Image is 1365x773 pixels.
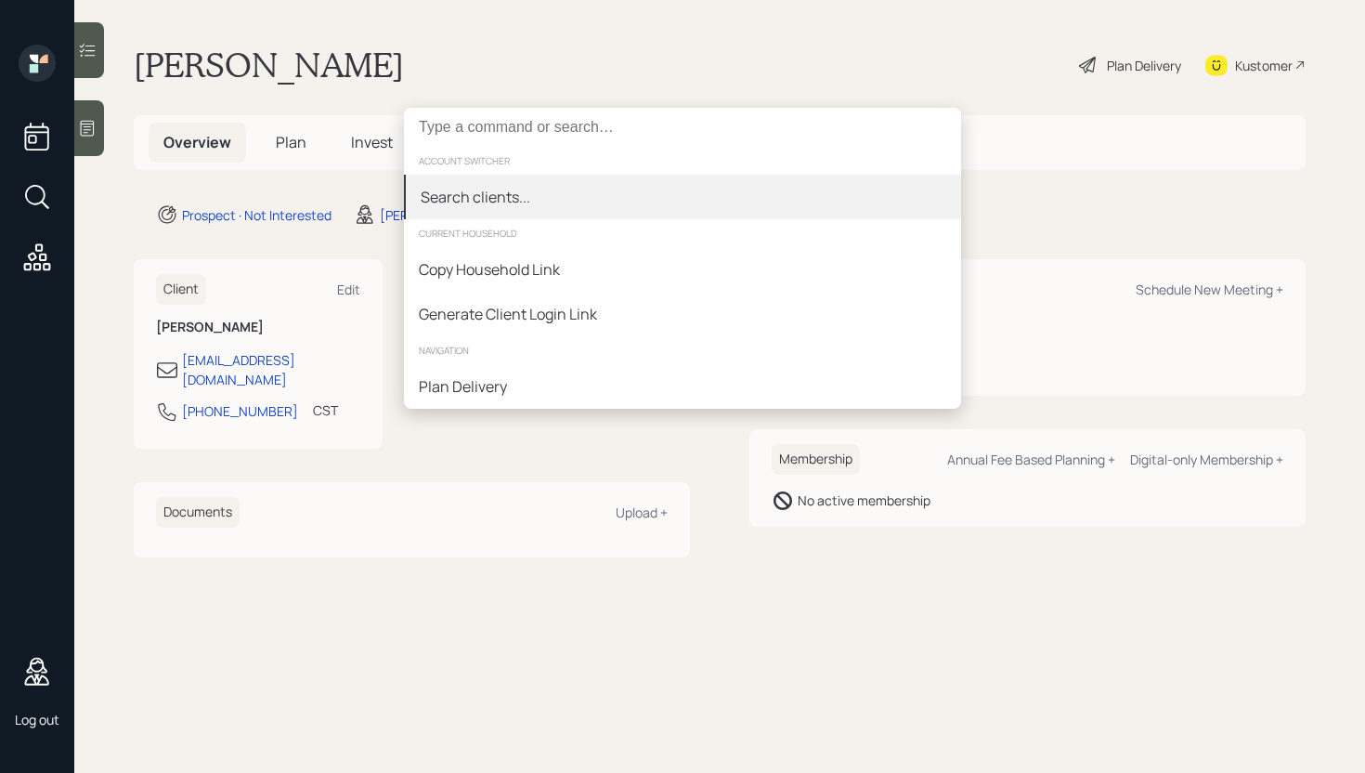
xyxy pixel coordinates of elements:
input: Type a command or search… [404,108,961,147]
div: Plan Delivery [419,375,507,398]
div: Copy Household Link [419,258,560,281]
div: account switcher [404,147,961,175]
div: Search clients... [421,186,530,208]
div: Generate Client Login Link [419,303,597,325]
div: current household [404,219,961,247]
div: navigation [404,336,961,364]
